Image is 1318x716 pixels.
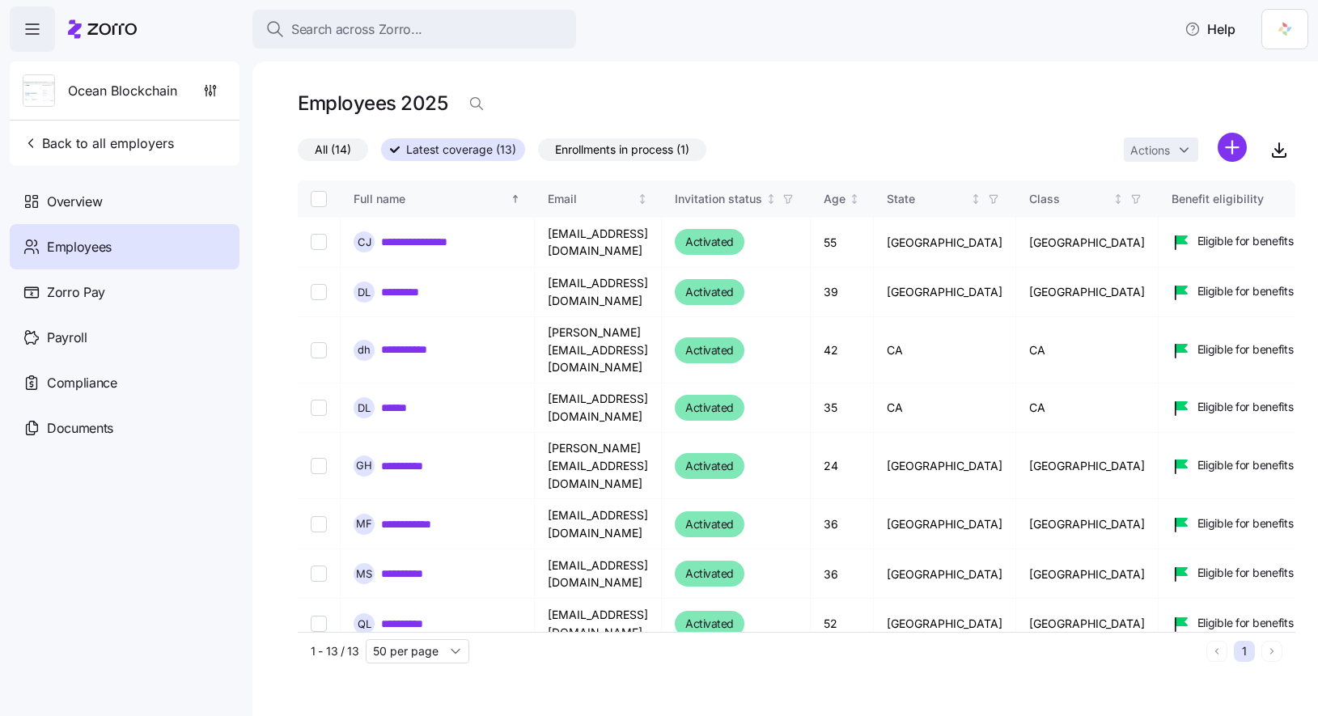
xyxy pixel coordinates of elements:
td: [GEOGRAPHIC_DATA] [1016,499,1159,549]
span: Activated [685,614,734,633]
span: Payroll [47,328,87,348]
div: Class [1029,190,1110,208]
img: 5711ede7-1a95-4d76-b346-8039fc8124a1-1741415864132.png [1272,16,1298,42]
div: Not sorted [849,193,860,205]
a: Employees [10,224,239,269]
span: D L [358,287,371,298]
span: Activated [685,282,734,302]
span: Eligible for benefits [1197,399,1294,415]
td: [GEOGRAPHIC_DATA] [874,218,1016,268]
td: 35 [811,383,874,433]
th: Invitation statusNot sorted [662,180,811,218]
input: Select record 7 [311,566,327,582]
td: [GEOGRAPHIC_DATA] [874,499,1016,549]
td: [EMAIL_ADDRESS][DOMAIN_NAME] [535,499,662,549]
td: [GEOGRAPHIC_DATA] [1016,599,1159,649]
input: Select record 5 [311,458,327,474]
input: Select record 3 [311,342,327,358]
span: Documents [47,418,113,438]
td: CA [874,317,1016,383]
span: Eligible for benefits [1197,457,1294,473]
td: [EMAIL_ADDRESS][DOMAIN_NAME] [535,268,662,317]
div: Full name [354,190,507,208]
td: [GEOGRAPHIC_DATA] [1016,433,1159,499]
span: Zorro Pay [47,282,105,303]
button: Back to all employers [16,127,180,159]
th: StateNot sorted [874,180,1016,218]
span: Activated [685,398,734,417]
span: Eligible for benefits [1197,283,1294,299]
button: 1 [1234,641,1255,662]
span: Search across Zorro... [291,19,422,40]
th: EmailNot sorted [535,180,662,218]
a: Compliance [10,360,239,405]
td: 39 [811,268,874,317]
button: Next page [1261,641,1282,662]
span: Activated [685,456,734,476]
td: [GEOGRAPHIC_DATA] [874,433,1016,499]
span: Eligible for benefits [1197,515,1294,532]
a: Documents [10,405,239,451]
span: d h [358,345,371,355]
a: Payroll [10,315,239,360]
span: Help [1185,19,1235,39]
span: C J [358,237,371,248]
div: Age [824,190,845,208]
span: Employees [47,237,112,257]
div: Not sorted [765,193,777,205]
td: 36 [811,549,874,599]
span: Eligible for benefits [1197,341,1294,358]
span: Activated [685,564,734,583]
input: Select record 2 [311,284,327,300]
td: CA [1016,383,1159,433]
td: [EMAIL_ADDRESS][DOMAIN_NAME] [535,549,662,599]
input: Select record 4 [311,400,327,416]
th: AgeNot sorted [811,180,874,218]
td: [GEOGRAPHIC_DATA] [874,599,1016,649]
th: Full nameSorted ascending [341,180,535,218]
span: Activated [685,515,734,534]
span: Activated [685,341,734,360]
td: [EMAIL_ADDRESS][DOMAIN_NAME] [535,383,662,433]
td: [PERSON_NAME][EMAIL_ADDRESS][DOMAIN_NAME] [535,433,662,499]
td: [GEOGRAPHIC_DATA] [1016,218,1159,268]
td: [GEOGRAPHIC_DATA] [1016,549,1159,599]
span: Ocean Blockchain [68,81,177,101]
span: Enrollments in process (1) [555,139,689,160]
input: Select record 1 [311,234,327,250]
img: Employer logo [23,75,54,108]
span: Actions [1130,145,1170,156]
td: [GEOGRAPHIC_DATA] [874,268,1016,317]
td: [EMAIL_ADDRESS][DOMAIN_NAME] [535,218,662,268]
button: Actions [1124,138,1198,162]
div: Invitation status [675,190,762,208]
td: [GEOGRAPHIC_DATA] [1016,268,1159,317]
svg: add icon [1218,133,1247,162]
a: Overview [10,179,239,224]
td: [EMAIL_ADDRESS][DOMAIN_NAME] [535,599,662,649]
td: [GEOGRAPHIC_DATA] [874,549,1016,599]
td: 52 [811,599,874,649]
button: Search across Zorro... [252,10,576,49]
span: All (14) [315,139,351,160]
span: Eligible for benefits [1197,565,1294,581]
span: M S [356,569,372,579]
div: Not sorted [970,193,981,205]
span: Eligible for benefits [1197,615,1294,631]
span: Compliance [47,373,117,393]
span: Q L [358,619,371,629]
th: ClassNot sorted [1016,180,1159,218]
td: 24 [811,433,874,499]
td: CA [874,383,1016,433]
td: 55 [811,218,874,268]
span: Activated [685,232,734,252]
div: Sorted ascending [510,193,521,205]
td: 36 [811,499,874,549]
td: [PERSON_NAME][EMAIL_ADDRESS][DOMAIN_NAME] [535,317,662,383]
h1: Employees 2025 [298,91,447,116]
div: Not sorted [1112,193,1124,205]
span: 1 - 13 / 13 [311,643,359,659]
span: Overview [47,192,102,212]
span: Back to all employers [23,133,174,153]
span: D L [358,403,371,413]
